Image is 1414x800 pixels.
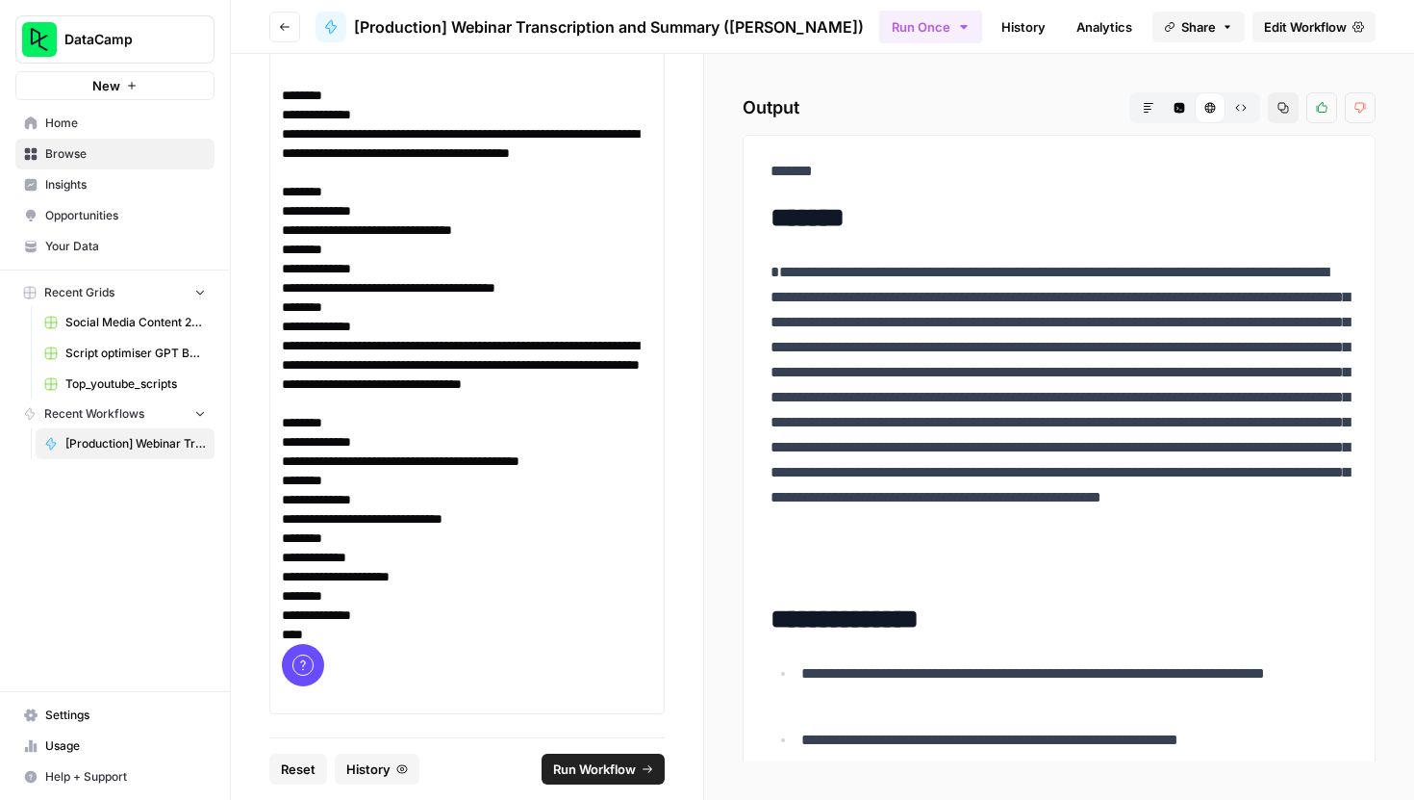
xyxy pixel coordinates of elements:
[45,737,206,755] span: Usage
[1181,17,1216,37] span: Share
[45,768,206,786] span: Help + Support
[1152,12,1245,42] button: Share
[542,754,665,785] button: Run Workflow
[45,707,206,724] span: Settings
[36,338,215,369] a: Script optimiser GPT Build V2 Grid
[15,731,215,761] a: Usage
[15,169,215,200] a: Insights
[354,15,864,39] span: [Production] Webinar Transcription and Summary ([PERSON_NAME])
[64,30,181,49] span: DataCamp
[990,12,1057,42] a: History
[45,115,206,132] span: Home
[335,754,419,785] button: History
[15,761,215,792] button: Help + Support
[15,108,215,139] a: Home
[36,369,215,400] a: Top_youtube_scripts
[553,760,636,779] span: Run Workflow
[281,760,316,779] span: Reset
[15,200,215,231] a: Opportunities
[15,278,215,307] button: Recent Grids
[269,754,327,785] button: Reset
[316,12,864,42] a: [Production] Webinar Transcription and Summary ([PERSON_NAME])
[36,428,215,459] a: [Production] Webinar Transcription and Summary ([PERSON_NAME])
[45,207,206,224] span: Opportunities
[1252,12,1376,42] a: Edit Workflow
[45,145,206,163] span: Browse
[45,176,206,194] span: Insights
[45,238,206,255] span: Your Data
[346,760,391,779] span: History
[36,307,215,338] a: Social Media Content 2025
[15,700,215,731] a: Settings
[65,375,206,393] span: Top_youtube_scripts
[15,400,215,428] button: Recent Workflows
[92,76,120,95] span: New
[65,435,206,452] span: [Production] Webinar Transcription and Summary ([PERSON_NAME])
[44,284,114,301] span: Recent Grids
[879,11,982,43] button: Run Once
[65,345,206,362] span: Script optimiser GPT Build V2 Grid
[22,22,57,57] img: DataCamp Logo
[15,71,215,100] button: New
[743,92,1376,123] h2: Output
[65,314,206,331] span: Social Media Content 2025
[44,405,144,423] span: Recent Workflows
[15,15,215,64] button: Workspace: DataCamp
[15,139,215,169] a: Browse
[15,231,215,262] a: Your Data
[1065,12,1144,42] a: Analytics
[1264,17,1347,37] span: Edit Workflow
